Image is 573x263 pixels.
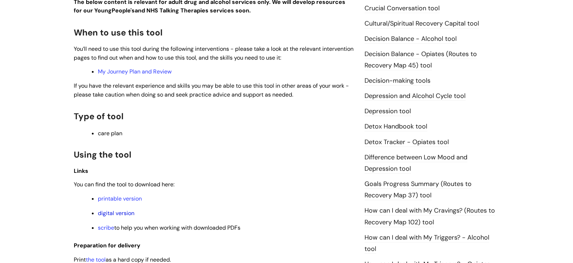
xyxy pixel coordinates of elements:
[74,27,162,38] span: When to use this tool
[365,19,479,28] a: Cultural/Spiritual Recovery Capital tool
[365,76,430,86] a: Decision-making tools
[365,180,472,200] a: Goals Progress Summary (Routes to Recovery Map 37) tool
[74,82,349,98] span: If you have the relevant experience and skills you may be able to use this tool in other areas of...
[365,206,495,227] a: How can I deal with My Cravings? (Routes to Recovery Map 102) tool
[365,138,449,147] a: Detox Tracker - Opiates tool
[365,4,440,13] a: Crucial Conversation tool
[365,122,427,131] a: Detox Handbook tool
[365,50,477,70] a: Decision Balance - Opiates (Routes to Recovery Map 45) tool
[98,224,114,231] a: scribe
[98,130,122,137] span: care plan
[112,7,135,14] strong: People's
[98,195,142,202] a: printable version
[74,167,88,175] span: Links
[98,224,240,231] span: to help you when working with downloaded PDFs
[74,242,140,249] span: Preparation for delivery
[365,233,489,254] a: How can I deal with My Triggers? - Alcohol tool
[74,149,131,160] span: Using the tool
[365,153,467,174] a: Difference between Low Mood and Depression tool
[365,34,457,44] a: Decision Balance - Alcohol tool
[74,45,354,61] span: You’ll need to use this tool during the following interventions - please take a look at the relev...
[74,111,123,122] span: Type of tool
[98,209,134,217] a: digital version
[98,68,172,75] a: My Journey Plan and Review
[74,181,174,188] span: You can find the tool to download here:
[365,107,411,116] a: Depression tool
[365,92,466,101] a: Depression and Alcohol Cycle tool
